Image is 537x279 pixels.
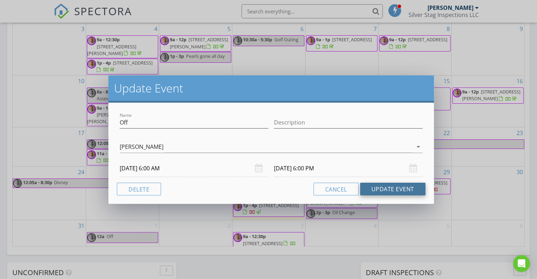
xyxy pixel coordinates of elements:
[314,183,359,195] button: Cancel
[120,144,163,150] div: [PERSON_NAME]
[513,255,530,272] div: Open Intercom Messenger
[414,142,423,151] i: arrow_drop_down
[114,81,428,95] h2: Update Event
[117,183,161,195] button: Delete
[274,160,423,177] input: Select date
[120,160,268,177] input: Select date
[360,183,425,195] button: Update Event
